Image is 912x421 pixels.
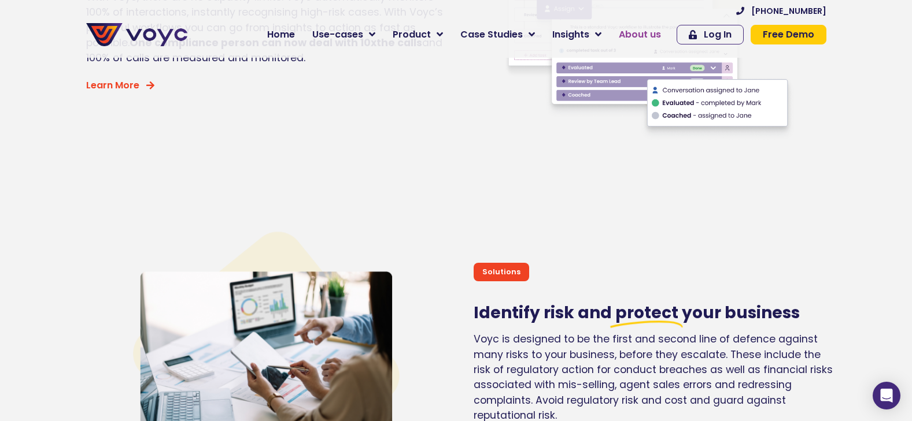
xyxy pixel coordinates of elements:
[552,28,589,42] span: Insights
[86,81,139,90] span: Learn More
[460,28,523,42] span: Case Studies
[304,23,384,46] a: Use-cases
[312,28,363,42] span: Use-cases
[474,301,612,324] span: Identify risk and
[751,25,826,44] a: Free Demo
[86,23,187,46] img: voyc-full-logo
[259,23,304,46] a: Home
[474,263,529,281] div: Solutions
[238,240,293,252] a: Privacy Policy
[751,7,826,15] span: [PHONE_NUMBER]
[873,382,900,409] div: Open Intercom Messenger
[267,28,295,42] span: Home
[452,23,544,46] a: Case Studies
[86,81,154,90] a: Learn More
[153,46,182,59] span: Phone
[153,94,193,107] span: Job title
[677,25,744,44] a: Log In
[736,7,826,15] a: [PHONE_NUMBER]
[682,301,800,324] span: your business
[544,23,610,46] a: Insights
[384,23,452,46] a: Product
[393,28,431,42] span: Product
[610,23,670,46] a: About us
[763,30,814,39] span: Free Demo
[615,303,678,323] span: protect
[619,28,661,42] span: About us
[704,30,732,39] span: Log In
